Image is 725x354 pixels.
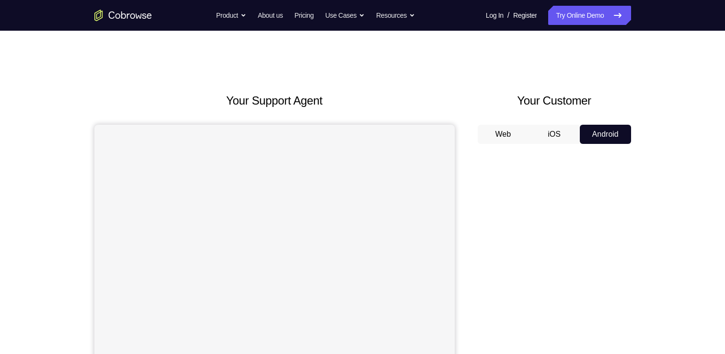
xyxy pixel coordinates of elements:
[258,6,283,25] a: About us
[486,6,504,25] a: Log In
[548,6,631,25] a: Try Online Demo
[216,6,246,25] button: Product
[478,125,529,144] button: Web
[513,6,537,25] a: Register
[376,6,415,25] button: Resources
[294,6,313,25] a: Pricing
[507,10,509,21] span: /
[94,92,455,109] h2: Your Support Agent
[580,125,631,144] button: Android
[94,10,152,21] a: Go to the home page
[529,125,580,144] button: iOS
[478,92,631,109] h2: Your Customer
[325,6,365,25] button: Use Cases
